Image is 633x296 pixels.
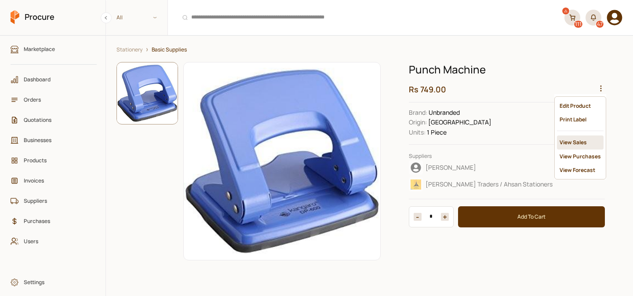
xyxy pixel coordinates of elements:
div: View Forecast [557,163,604,177]
button: Add To Cart [458,206,605,227]
div: Edit Product [557,99,604,113]
dd: 1 Piece [409,128,605,137]
h2: Rs 749.00 [409,84,605,95]
a: Products [6,152,101,169]
span: Purchases [24,217,90,225]
span: Marketplace [24,45,90,53]
span: Products [24,156,90,164]
span: Businesses [24,136,90,144]
div: View Sales [557,135,604,149]
a: Stationery [116,46,142,53]
dd: [GEOGRAPHIC_DATA] [409,117,605,127]
div: 47 [596,21,604,28]
span: [PERSON_NAME] [426,163,476,172]
div: View Purchases [557,150,604,163]
a: Purchases [6,213,101,230]
h1: Punch Machine [409,62,605,77]
a: Businesses [6,132,101,149]
a: Orders [6,91,101,108]
a: Quotations [6,112,101,128]
div: Aqeel Traders / Ahsan Stationers [409,177,602,191]
a: Invoices [6,172,101,189]
button: Increase item quantity [414,213,422,221]
span: Invoices [24,176,90,185]
span: All [106,10,167,25]
span: All [116,13,123,22]
div: Muneeb Raza [409,161,602,175]
span: Procure [25,11,55,22]
span: Quotations [24,116,90,124]
a: 111 [564,10,580,26]
dd: Unbranded [409,108,605,117]
a: Marketplace [6,41,101,58]
span: Settings [24,278,90,286]
button: Decrease item quantity [441,213,449,221]
a: Dashboard [6,71,101,88]
span: Users [24,237,90,245]
button: [PERSON_NAME] [409,160,605,175]
a: Suppliers [6,193,101,209]
dt: Origin : [409,117,427,127]
button: [PERSON_NAME] Traders / Ahsan Stationers [409,177,605,192]
dt: Brand : [409,108,427,117]
span: Suppliers [24,197,90,205]
span: Dashboard [24,75,90,84]
a: Basic Supplies [152,46,187,53]
p: Suppliers [409,152,605,160]
a: Users [6,233,101,250]
span: Orders [24,95,90,104]
input: Products, Businesses, Users, Suppliers, Orders, and Purchases [173,7,559,29]
a: Procure [11,10,55,25]
div: 111 [574,21,582,28]
div: Print Label [557,113,604,126]
a: Settings [6,274,101,291]
span: [PERSON_NAME] Traders / Ahsan Stationers [426,180,553,189]
input: 1 Items [422,213,441,221]
button: 47 [586,10,601,26]
dt: Unit of Measure [409,128,426,137]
